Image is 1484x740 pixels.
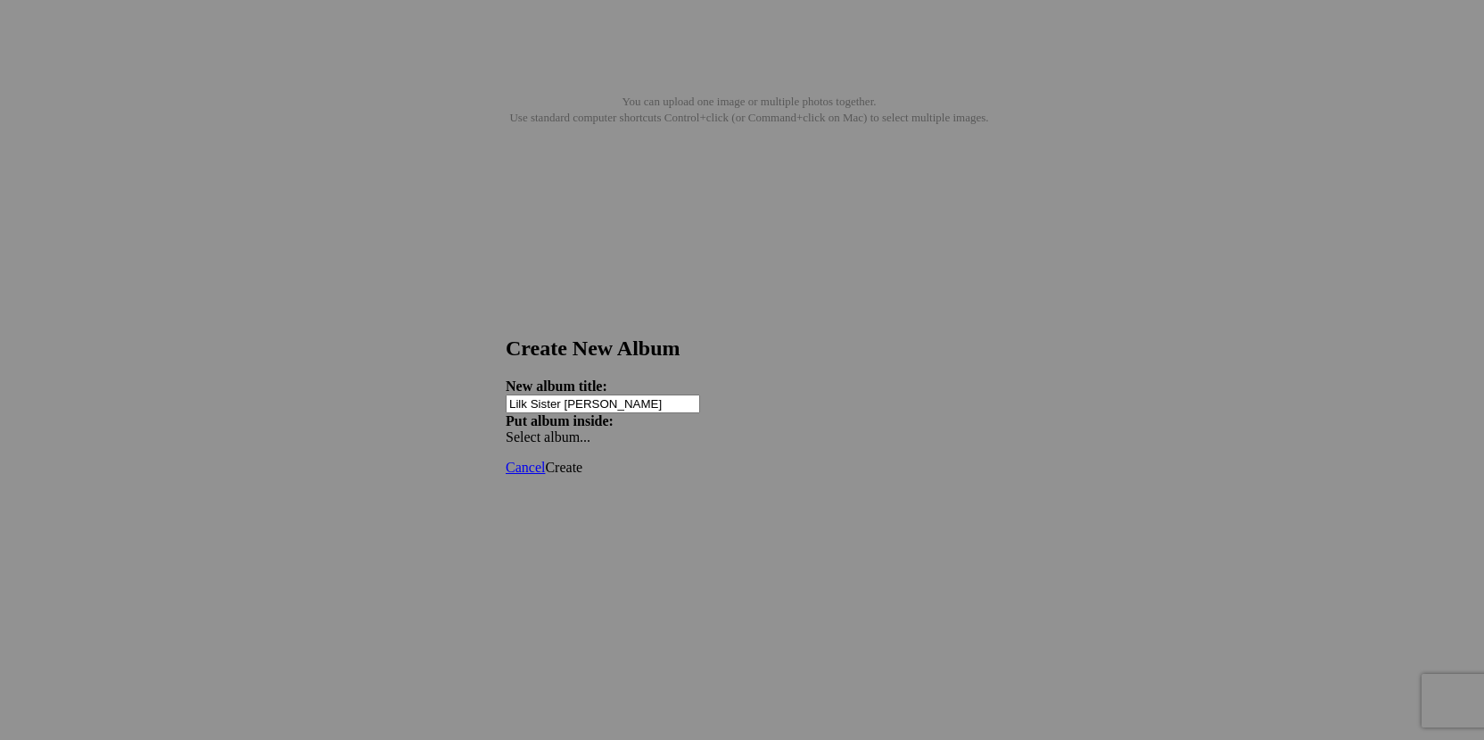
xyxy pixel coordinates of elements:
strong: New album title: [506,378,607,394]
strong: Put album inside: [506,413,614,428]
span: Select album... [506,429,590,445]
h2: Create New Album [506,337,978,361]
span: Create [545,460,582,475]
a: Cancel [506,460,545,475]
